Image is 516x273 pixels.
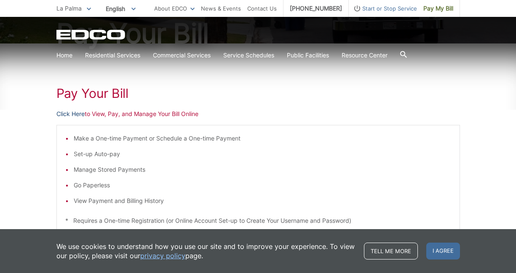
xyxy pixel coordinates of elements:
li: View Payment and Billing History [74,196,451,205]
h1: Pay Your Bill [56,86,460,101]
a: privacy policy [140,251,185,260]
li: Make a One-time Payment or Schedule a One-time Payment [74,134,451,143]
a: Public Facilities [287,51,329,60]
a: Service Schedules [223,51,274,60]
li: Manage Stored Payments [74,165,451,174]
a: Residential Services [85,51,140,60]
a: Home [56,51,72,60]
a: Contact Us [247,4,277,13]
a: Resource Center [342,51,388,60]
span: La Palma [56,5,82,12]
a: News & Events [201,4,241,13]
a: Click Here [56,109,85,119]
li: Go Paperless [74,181,451,190]
p: * Requires a One-time Registration (or Online Account Set-up to Create Your Username and Password) [65,216,451,225]
span: Pay My Bill [423,4,453,13]
a: About EDCO [154,4,195,13]
p: We use cookies to understand how you use our site and to improve your experience. To view our pol... [56,242,356,260]
li: Set-up Auto-pay [74,149,451,159]
span: English [99,2,142,16]
p: to View, Pay, and Manage Your Bill Online [56,109,460,119]
a: EDCD logo. Return to the homepage. [56,30,126,40]
a: Commercial Services [153,51,211,60]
